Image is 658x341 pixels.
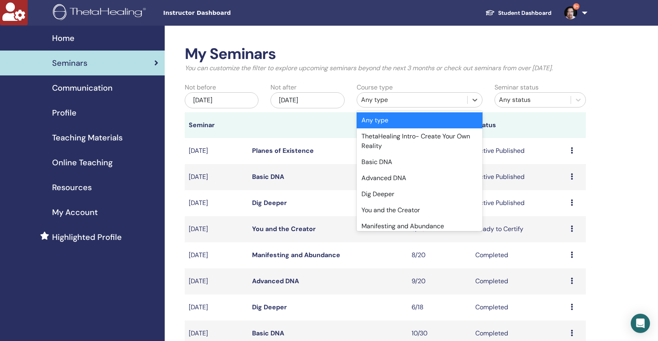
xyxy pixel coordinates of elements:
[357,202,482,218] div: You and the Creator
[185,216,248,242] td: [DATE]
[52,57,87,69] span: Seminars
[185,45,586,63] h2: My Seminars
[471,216,567,242] td: Ready to Certify
[52,231,122,243] span: Highlighted Profile
[185,92,259,108] div: [DATE]
[185,242,248,268] td: [DATE]
[471,268,567,294] td: Completed
[270,92,345,108] div: [DATE]
[471,242,567,268] td: Completed
[357,128,482,154] div: ThetaHealing Intro- Create Your Own Reality
[357,112,482,128] div: Any type
[252,251,340,259] a: Manifesting and Abundance
[252,146,314,155] a: Planes of Existence
[357,218,482,234] div: Manifesting and Abundance
[163,9,283,17] span: Instructor Dashboard
[185,63,586,73] p: You can customize the filter to explore upcoming seminars beyond the next 3 months or check out s...
[357,83,393,92] label: Course type
[185,164,248,190] td: [DATE]
[471,190,567,216] td: Active Published
[408,242,471,268] td: 8/20
[52,107,77,119] span: Profile
[52,181,92,193] span: Resources
[485,9,495,16] img: graduation-cap-white.svg
[52,132,123,144] span: Teaching Materials
[185,268,248,294] td: [DATE]
[252,329,284,337] a: Basic DNA
[564,6,577,19] img: default.jpg
[573,3,579,10] span: 9+
[479,6,558,20] a: Student Dashboard
[270,83,297,92] label: Not after
[361,95,463,105] div: Any type
[52,82,113,94] span: Communication
[357,170,482,186] div: Advanced DNA
[185,83,216,92] label: Not before
[471,294,567,321] td: Completed
[185,112,248,138] th: Seminar
[185,138,248,164] td: [DATE]
[252,303,287,311] a: Dig Deeper
[471,112,567,138] th: Status
[495,83,539,92] label: Seminar status
[252,277,299,285] a: Advanced DNA
[408,268,471,294] td: 9/20
[471,164,567,190] td: Active Published
[357,186,482,202] div: Dig Deeper
[185,294,248,321] td: [DATE]
[252,225,316,233] a: You and the Creator
[185,190,248,216] td: [DATE]
[357,154,482,170] div: Basic DNA
[252,173,284,181] a: Basic DNA
[52,32,75,44] span: Home
[631,314,650,333] div: Open Intercom Messenger
[252,199,287,207] a: Dig Deeper
[52,156,113,168] span: Online Teaching
[53,4,149,22] img: logo.png
[408,294,471,321] td: 6/18
[499,95,567,105] div: Any status
[52,206,98,218] span: My Account
[471,138,567,164] td: Active Published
